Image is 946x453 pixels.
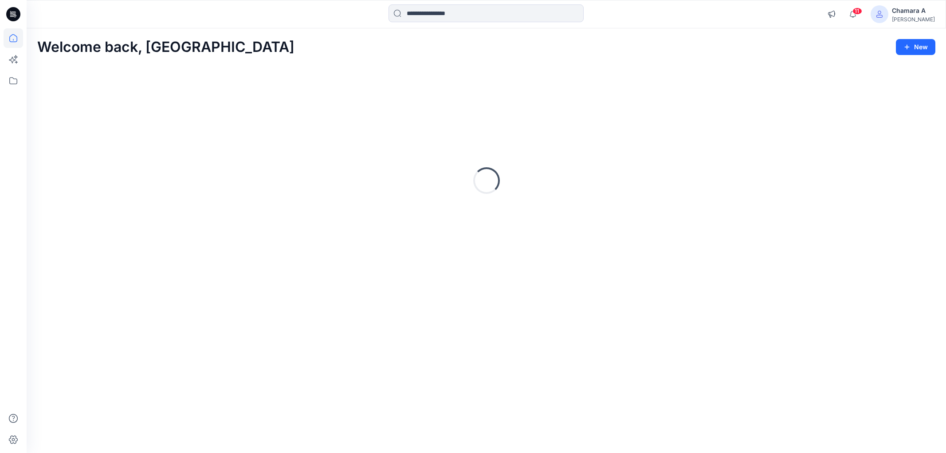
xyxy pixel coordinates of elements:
[892,5,935,16] div: Chamara A
[892,16,935,23] div: [PERSON_NAME]
[876,11,883,18] svg: avatar
[37,39,294,55] h2: Welcome back, [GEOGRAPHIC_DATA]
[852,8,862,15] span: 11
[896,39,935,55] button: New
